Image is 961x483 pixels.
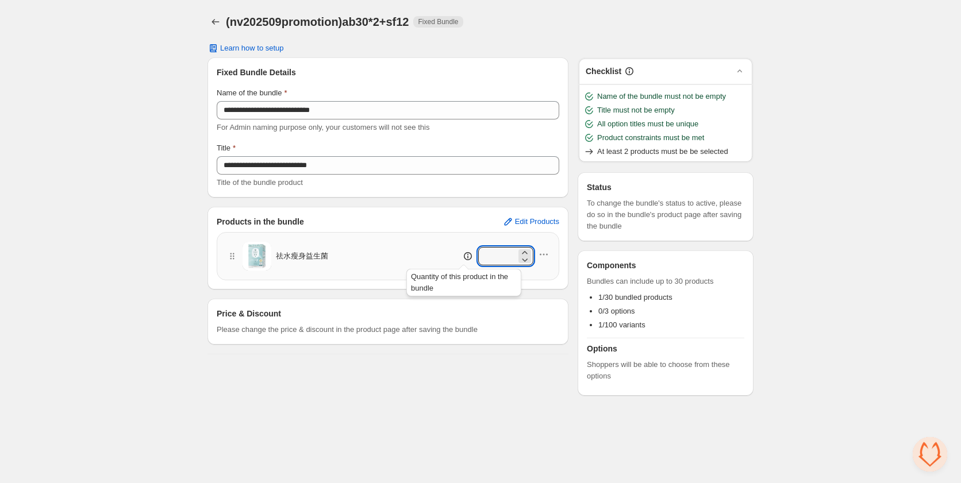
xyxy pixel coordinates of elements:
label: Name of the bundle [217,87,287,99]
h3: Options [587,343,744,354]
h3: Components [587,260,636,271]
span: Title must not be empty [597,105,675,116]
span: For Admin naming purpose only, your customers will not see this [217,123,429,132]
span: 1/100 variants [598,320,645,329]
button: Edit Products [495,212,566,231]
span: 0/3 options [598,307,635,315]
h3: Fixed Bundle Details [217,67,559,78]
span: Learn how to setup [220,44,284,53]
span: All option titles must be unique [597,118,698,130]
span: Fixed Bundle [418,17,458,26]
h3: Price & Discount [217,308,281,319]
span: Name of the bundle must not be empty [597,91,726,102]
span: Title of the bundle product [217,178,303,187]
span: Bundles can include up to 30 products [587,276,744,287]
span: Edit Products [515,217,559,226]
h1: (nv202509promotion)ab30*2+sf12 [226,15,409,29]
button: Learn how to setup [201,40,291,56]
button: Back [207,14,224,30]
h3: Checklist [586,65,621,77]
span: Product constraints must be met [597,132,704,144]
span: To change the bundle's status to active, please do so in the bundle's product page after saving t... [587,198,744,232]
h3: Products in the bundle [217,216,304,227]
span: Please change the price & discount in the product page after saving the bundle [217,324,478,335]
span: Shoppers will be able to choose from these options [587,359,744,382]
h3: Status [587,181,744,193]
span: 1/30 bundled products [598,293,672,302]
span: 祛水瘦身益生菌 [276,250,328,262]
a: 开放式聊天 [913,437,947,472]
label: Title [217,142,236,154]
span: At least 2 products must be be selected [597,146,728,157]
img: 祛水瘦身益生菌 [243,242,271,271]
